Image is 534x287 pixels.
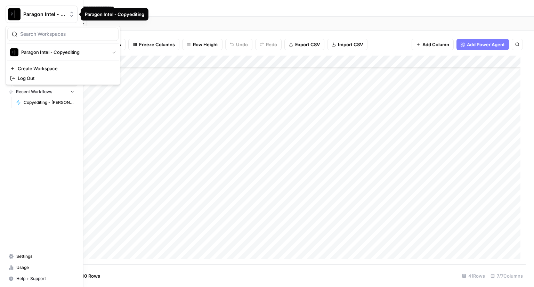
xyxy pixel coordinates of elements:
span: Create Workspace [18,65,113,72]
a: Log Out [7,73,119,83]
button: Help + Support [6,273,78,284]
span: Redo [266,41,277,48]
button: Redo [255,39,282,50]
button: Add Power Agent [456,39,509,50]
button: Undo [225,39,252,50]
button: Workspace: Paragon Intel - Copyediting [6,6,78,23]
input: Search Workspaces [20,31,114,38]
span: Add Power Agent [467,41,505,48]
button: Recent Workflows [6,87,78,97]
span: Paragon Intel - Copyediting [21,49,107,56]
span: Export CSV [295,41,320,48]
span: Usage [16,264,74,271]
span: Copyediting - [PERSON_NAME] [24,99,74,106]
span: Log Out [18,75,113,82]
span: Undo [236,41,248,48]
span: Add 10 Rows [72,272,100,279]
span: Paragon Intel - Copyediting [23,11,65,18]
span: Help + Support [16,276,74,282]
span: Add Column [422,41,449,48]
a: Settings [6,251,78,262]
a: Copyediting - [PERSON_NAME] [13,97,78,108]
div: 41 Rows [459,270,488,281]
button: Freeze Columns [128,39,179,50]
span: Freeze Columns [139,41,175,48]
span: Settings [16,253,74,260]
button: Add Column [412,39,454,50]
a: Create Workspace [7,64,119,73]
img: Paragon Intel - Copyediting Logo [8,8,21,20]
button: Row Height [182,39,222,50]
button: Export CSV [284,39,324,50]
span: Import CSV [338,41,363,48]
div: 7/7 Columns [488,270,526,281]
a: Usage [6,262,78,273]
span: Recent Workflows [16,89,52,95]
button: Import CSV [327,39,367,50]
span: Row Height [193,41,218,48]
img: Paragon Intel - Copyediting Logo [10,48,18,56]
div: Workspace: Paragon Intel - Copyediting [6,26,120,85]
